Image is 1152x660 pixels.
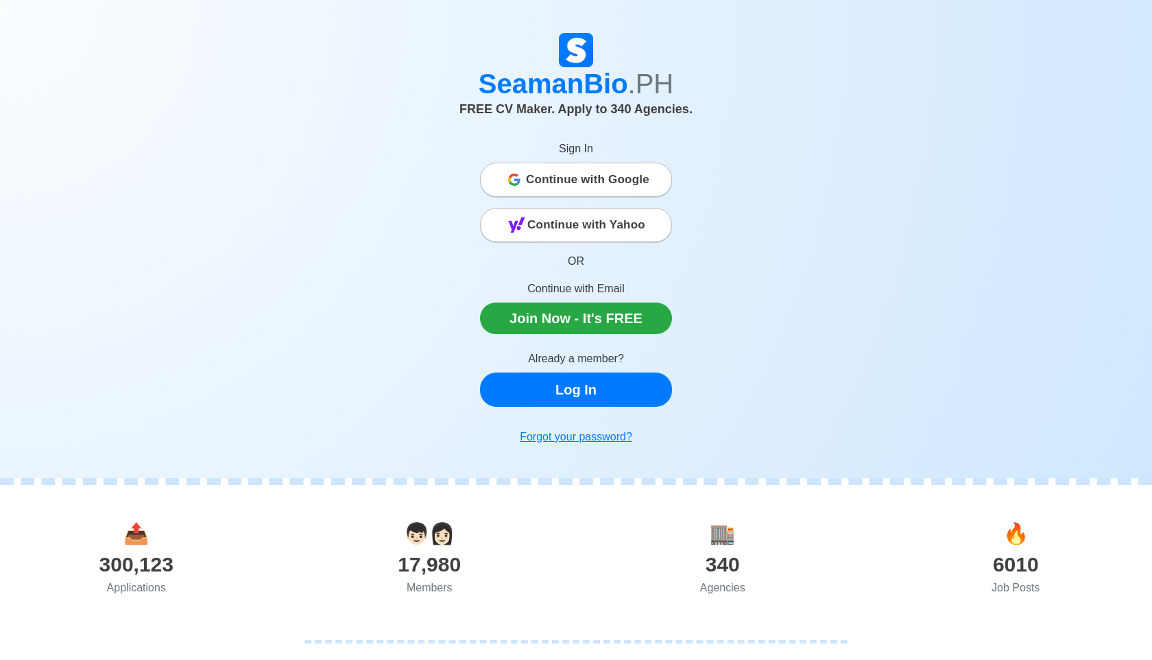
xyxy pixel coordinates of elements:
a: Join Now - It's FREE [480,303,672,334]
button: Continue with Google [480,163,672,197]
p: Continue with Email [480,281,672,297]
span: applications [123,522,149,545]
img: Logo [559,33,593,67]
h1: SeamanBio [195,67,957,100]
span: Continue with Yahoo [527,211,645,239]
p: Sign In [480,141,672,157]
p: Already a member? [480,351,672,367]
button: Continue with Yahoo [480,208,672,242]
span: .PH [628,69,674,99]
span: jobs [1003,522,1029,545]
p: OR [480,253,672,270]
span: FREE CV Maker. Apply to 340 Agencies. [459,102,693,116]
u: Forgot your password? [520,431,632,443]
span: users [404,522,455,545]
div: 17,980 [283,549,577,580]
span: Continue with Google [526,166,649,193]
div: Agencies [576,580,869,596]
div: 340 [576,549,869,580]
a: Log In [480,373,672,407]
a: Forgot your password? [480,423,672,451]
span: agencies [710,522,735,545]
div: Members [283,580,577,596]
